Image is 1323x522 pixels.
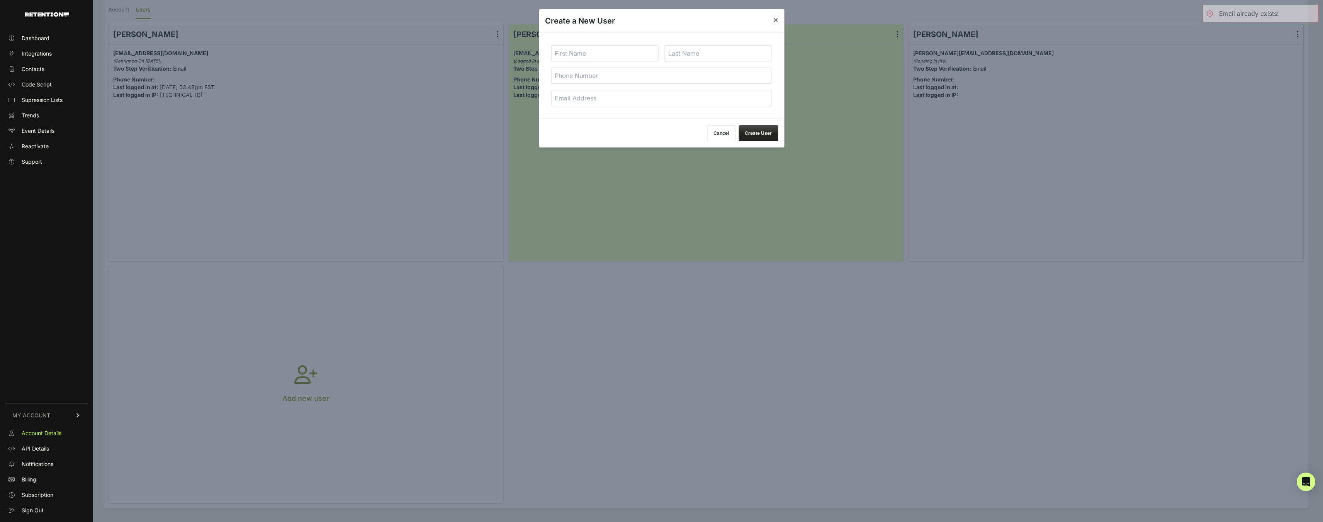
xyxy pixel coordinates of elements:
[551,68,772,84] input: Phone Number
[5,94,88,106] a: Supression Lists
[12,412,50,419] span: MY ACCOUNT
[1297,473,1315,491] div: Open Intercom Messenger
[22,65,44,73] span: Contacts
[707,125,735,141] button: Cancel
[22,507,44,514] span: Sign Out
[5,78,88,91] a: Code Script
[5,504,88,517] a: Sign Out
[22,491,53,499] span: Subscription
[22,96,63,104] span: Supression Lists
[22,158,42,166] span: Support
[22,476,36,483] span: Billing
[5,47,88,60] a: Integrations
[22,112,39,119] span: Trends
[22,460,53,468] span: Notifications
[22,127,54,135] span: Event Details
[22,81,52,88] span: Code Script
[22,429,61,437] span: Account Details
[665,45,772,61] input: Last Name
[5,156,88,168] a: Support
[5,140,88,153] a: Reactivate
[22,34,49,42] span: Dashboard
[5,489,88,501] a: Subscription
[22,445,49,453] span: API Details
[5,473,88,486] a: Billing
[1219,9,1279,18] div: Email already exists!
[551,90,772,106] input: Email Address
[5,109,88,122] a: Trends
[5,458,88,470] a: Notifications
[5,63,88,75] a: Contacts
[25,12,69,17] img: Retention.com
[22,142,49,150] span: Reactivate
[5,403,88,427] a: MY ACCOUNT
[545,15,615,26] h3: Create a New User
[739,125,778,141] button: Create User
[5,125,88,137] a: Event Details
[5,32,88,44] a: Dashboard
[5,442,88,455] a: API Details
[5,427,88,439] a: Account Details
[22,50,52,58] span: Integrations
[551,45,659,61] input: First Name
